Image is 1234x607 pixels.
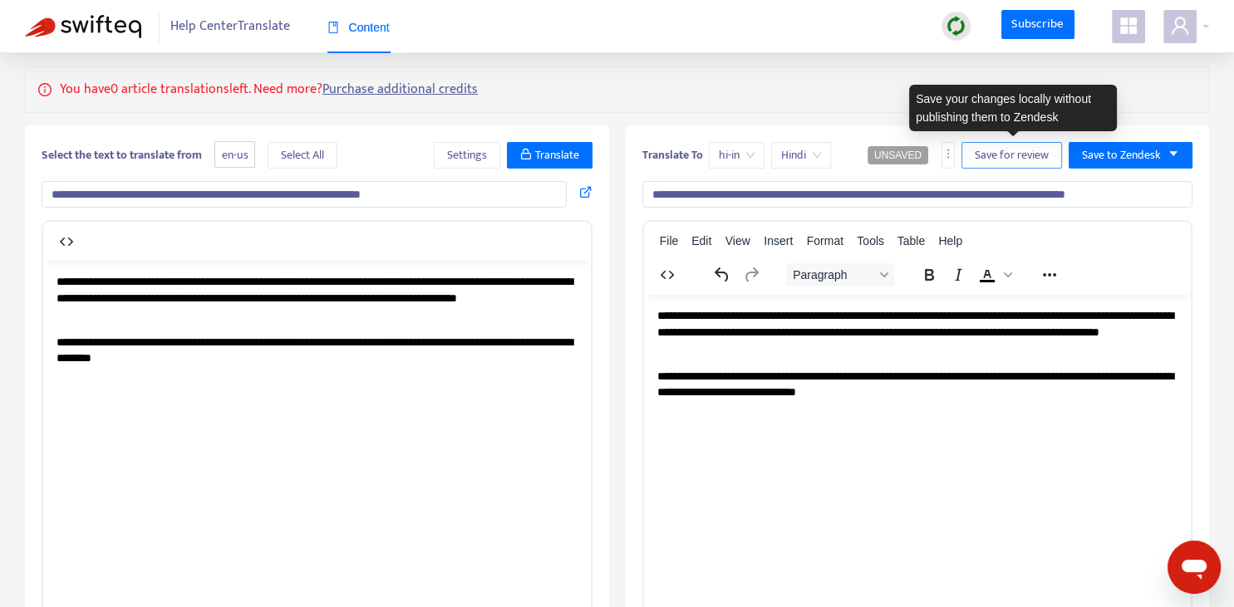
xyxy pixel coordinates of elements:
[786,263,894,286] button: Block Paragraph
[1082,146,1161,164] span: Save to Zendesk
[1168,541,1221,594] iframe: Button to launch messaging window
[42,145,202,164] b: Select the text to translate from
[793,268,874,281] span: Paragraph
[660,234,679,247] span: File
[1118,16,1138,36] span: appstore
[764,234,793,247] span: Insert
[725,234,750,247] span: View
[897,234,925,247] span: Table
[874,149,922,161] span: UNSAVED
[268,142,337,169] button: Select All
[1168,148,1179,159] span: caret-down
[434,142,500,169] button: Settings
[941,142,955,169] button: more
[327,21,390,34] span: Content
[807,234,843,247] span: Format
[507,142,592,169] button: Translate
[781,143,821,168] span: Hindi
[1170,16,1190,36] span: user
[942,148,954,159] span: more
[975,146,1049,164] span: Save for review
[25,15,141,38] img: Swifteq
[214,141,255,169] span: en-us
[961,142,1062,169] button: Save for review
[938,234,962,247] span: Help
[857,234,884,247] span: Tools
[691,234,711,247] span: Edit
[946,16,966,37] img: sync.dc5367851b00ba804db3.png
[60,80,478,100] p: You have 0 article translations left. Need more?
[1035,263,1064,286] button: Reveal or hide additional toolbar items
[170,11,290,42] span: Help Center Translate
[1069,142,1192,169] button: Save to Zendeskcaret-down
[909,85,1117,131] div: Save your changes locally without publishing them to Zendesk
[708,263,736,286] button: Undo
[447,146,487,164] span: Settings
[281,146,324,164] span: Select All
[737,263,765,286] button: Redo
[535,146,579,164] span: Translate
[915,263,943,286] button: Bold
[1001,10,1074,40] a: Subscribe
[973,263,1015,286] div: Text color Black
[719,143,755,168] span: hi-in
[322,78,478,100] a: Purchase additional credits
[38,80,52,96] span: info-circle
[642,145,703,164] b: Translate To
[327,22,339,33] span: book
[944,263,972,286] button: Italic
